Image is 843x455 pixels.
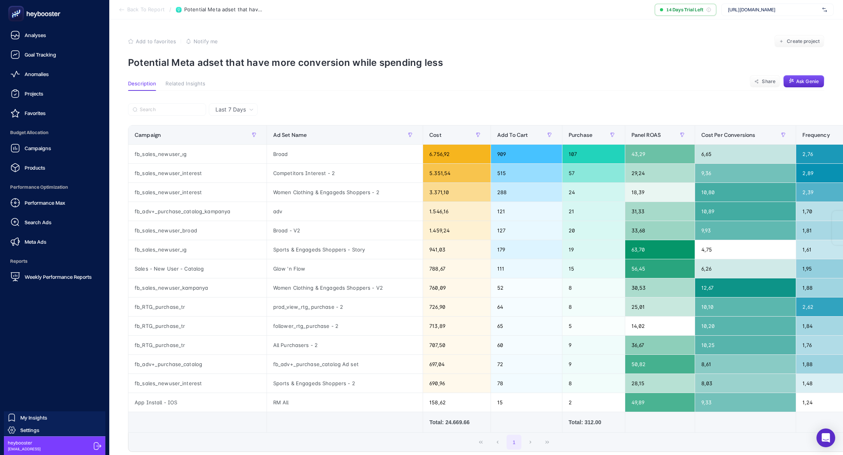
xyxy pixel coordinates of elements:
span: Anomalies [25,71,49,77]
span: / [169,6,171,12]
div: Sports & Engageds Shoppers - Story [267,240,423,259]
span: Campaign [135,132,161,138]
button: Related Insights [165,81,205,91]
div: fb_RTG_purchase_tr [128,317,267,335]
div: 57 [562,164,625,182]
div: 515 [491,164,562,182]
span: Purchase [569,132,592,138]
div: 31,33 [625,202,695,221]
span: Performance Max [25,200,65,206]
span: Potential Meta adset that have more conversion while spending less [184,7,262,13]
div: 8 [562,374,625,393]
span: Performance Optimization [6,179,103,195]
div: 6,65 [695,145,796,163]
div: 65 [491,317,562,335]
span: Notify me [194,38,218,44]
span: Budget Allocation [6,125,103,140]
span: Back To Report [127,7,165,13]
span: Ask Genie [796,78,819,85]
div: fb_sales_newuser_kampanya [128,278,267,297]
div: 8 [562,278,625,297]
div: 9,36 [695,164,796,182]
a: Weekly Performance Reports [6,269,103,285]
div: 8,03 [695,374,796,393]
div: 726,90 [423,297,491,316]
div: 6.756,92 [423,145,491,163]
div: 4,75 [695,240,796,259]
span: [EMAIL_ADDRESS] [8,446,41,452]
div: 24 [562,183,625,202]
button: Notify me [186,38,218,44]
div: Open Intercom Messenger [816,428,835,447]
div: 15 [491,393,562,412]
div: 713,89 [423,317,491,335]
div: 10,80 [695,183,796,202]
div: 707,50 [423,336,491,354]
div: fb_sales_newuser_interest [128,164,267,182]
span: 14 Days Trial Left [666,7,703,13]
div: 78 [491,374,562,393]
div: 179 [491,240,562,259]
div: adv [267,202,423,221]
div: 64 [491,297,562,316]
a: Anomalies [6,66,103,82]
div: 25,01 [625,297,695,316]
div: 760,09 [423,278,491,297]
div: Sales - New User - Catalog [128,259,267,278]
div: Total: 312.00 [569,418,619,426]
div: 9,93 [695,221,796,240]
div: 1.459,24 [423,221,491,240]
span: Add To Cart [497,132,528,138]
div: App Install - IOS [128,393,267,412]
span: [URL][DOMAIN_NAME] [728,7,819,13]
div: 10,25 [695,336,796,354]
div: prod_view_rtg_purchase - 2 [267,297,423,316]
div: 941,03 [423,240,491,259]
span: Frequency [802,132,830,138]
span: Products [25,165,45,171]
span: Ad Set Name [273,132,307,138]
span: Weekly Performance Reports [25,274,92,280]
div: 3.371,10 [423,183,491,202]
div: 49,89 [625,393,695,412]
span: Projects [25,90,43,97]
div: 111 [491,259,562,278]
div: 52 [491,278,562,297]
div: 10,10 [695,297,796,316]
div: 5.351,54 [423,164,491,182]
div: 19 [562,240,625,259]
div: 8 [562,297,625,316]
div: fb_RTG_purchase_tr [128,336,267,354]
div: 43,29 [625,145,695,163]
div: 121 [491,202,562,221]
div: 5 [562,317,625,335]
div: fb_adv+_purchase_catalog_kampanya [128,202,267,221]
a: Products [6,160,103,175]
div: 56,45 [625,259,695,278]
div: RM All [267,393,423,412]
div: 2 [562,393,625,412]
span: Description [128,81,156,87]
div: 9,33 [695,393,796,412]
span: Settings [20,427,39,433]
span: Last 7 Days [215,106,246,113]
div: 158,62 [423,393,491,412]
span: Cost [429,132,441,138]
span: Campaigns [25,145,51,151]
input: Search [140,107,201,113]
p: Potential Meta adset that have more conversion while spending less [128,57,824,68]
div: 20 [562,221,625,240]
div: 12,67 [695,278,796,297]
a: Settings [4,424,105,436]
div: Competitors Interest - 2 [267,164,423,182]
div: 1.546,16 [423,202,491,221]
a: Projects [6,86,103,101]
div: 33,68 [625,221,695,240]
div: follower_rtg_purchase - 2 [267,317,423,335]
span: Add to favorites [136,38,176,44]
div: 288 [491,183,562,202]
a: Favorites [6,105,103,121]
div: 788,67 [423,259,491,278]
div: 107 [562,145,625,163]
button: Share [750,75,780,88]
